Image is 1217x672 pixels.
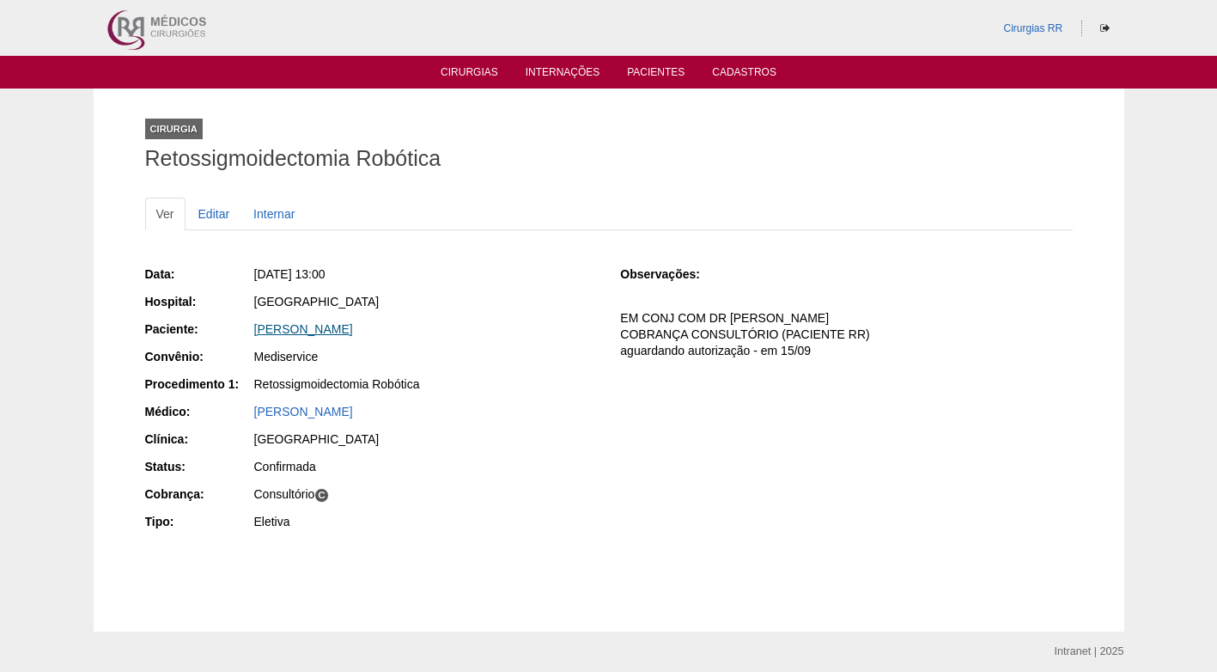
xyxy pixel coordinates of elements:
[712,66,776,83] a: Cadastros
[145,376,253,393] div: Procedimento 1:
[254,293,597,310] div: [GEOGRAPHIC_DATA]
[1003,22,1062,34] a: Cirurgias RR
[145,431,253,448] div: Clínica:
[254,458,597,475] div: Confirmada
[145,266,253,283] div: Data:
[145,321,253,338] div: Paciente:
[254,486,597,503] div: Consultório
[314,488,329,503] span: C
[254,322,353,336] a: [PERSON_NAME]
[145,403,253,420] div: Médico:
[254,348,597,365] div: Mediservice
[145,458,253,475] div: Status:
[526,66,600,83] a: Internações
[145,148,1073,169] h1: Retossigmoidectomia Robótica
[441,66,498,83] a: Cirurgias
[620,310,1072,359] p: EM CONJ COM DR [PERSON_NAME] COBRANÇA CONSULTÓRIO (PACIENTE RR) aguardando autorização - em 15/09
[1055,643,1124,660] div: Intranet | 2025
[187,198,241,230] a: Editar
[145,293,253,310] div: Hospital:
[620,266,727,283] div: Observações:
[145,348,253,365] div: Convênio:
[627,66,685,83] a: Pacientes
[145,513,253,530] div: Tipo:
[145,198,186,230] a: Ver
[145,119,203,139] div: Cirurgia
[242,198,306,230] a: Internar
[145,486,253,503] div: Cobrança:
[1100,23,1110,34] i: Sair
[254,513,597,530] div: Eletiva
[254,267,326,281] span: [DATE] 13:00
[254,405,353,418] a: [PERSON_NAME]
[254,431,597,448] div: [GEOGRAPHIC_DATA]
[254,376,597,393] div: Retossigmoidectomia Robótica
